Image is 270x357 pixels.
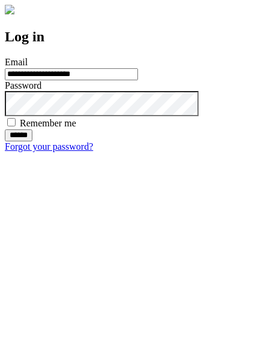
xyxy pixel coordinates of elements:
label: Email [5,57,28,67]
label: Remember me [20,118,76,128]
a: Forgot your password? [5,141,93,152]
label: Password [5,80,41,90]
img: logo-4e3dc11c47720685a147b03b5a06dd966a58ff35d612b21f08c02c0306f2b779.png [5,5,14,14]
h2: Log in [5,29,265,45]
